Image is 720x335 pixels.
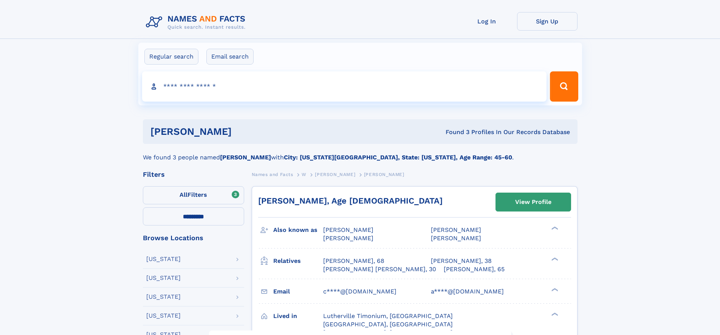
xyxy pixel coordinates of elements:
[284,154,512,161] b: City: [US_STATE][GEOGRAPHIC_DATA], State: [US_STATE], Age Range: 45-60
[252,170,293,179] a: Names and Facts
[302,172,307,177] span: W
[146,294,181,300] div: [US_STATE]
[515,193,551,211] div: View Profile
[550,226,559,231] div: ❯
[431,235,481,242] span: [PERSON_NAME]
[146,275,181,281] div: [US_STATE]
[302,170,307,179] a: W
[315,170,355,179] a: [PERSON_NAME]
[143,171,244,178] div: Filters
[144,49,198,65] label: Regular search
[220,154,271,161] b: [PERSON_NAME]
[273,285,323,298] h3: Email
[323,226,373,233] span: [PERSON_NAME]
[550,287,559,292] div: ❯
[180,191,187,198] span: All
[444,265,505,273] a: [PERSON_NAME], 65
[364,172,404,177] span: [PERSON_NAME]
[146,256,181,262] div: [US_STATE]
[143,12,252,32] img: Logo Names and Facts
[323,312,453,320] span: Lutherville Timonium, [GEOGRAPHIC_DATA]
[273,224,323,236] h3: Also known as
[258,196,443,205] a: [PERSON_NAME], Age [DEMOGRAPHIC_DATA]
[431,257,492,265] a: [PERSON_NAME], 38
[550,71,578,102] button: Search Button
[323,257,384,265] a: [PERSON_NAME], 68
[323,235,373,242] span: [PERSON_NAME]
[143,144,578,162] div: We found 3 people named with .
[550,256,559,261] div: ❯
[273,255,323,267] h3: Relatives
[323,321,453,328] span: [GEOGRAPHIC_DATA], [GEOGRAPHIC_DATA]
[323,265,436,273] a: [PERSON_NAME] [PERSON_NAME], 30
[273,310,323,323] h3: Lived in
[142,71,547,102] input: search input
[315,172,355,177] span: [PERSON_NAME]
[457,12,517,31] a: Log In
[206,49,254,65] label: Email search
[431,226,481,233] span: [PERSON_NAME]
[143,235,244,241] div: Browse Locations
[496,193,571,211] a: View Profile
[550,312,559,316] div: ❯
[339,128,570,136] div: Found 3 Profiles In Our Records Database
[517,12,578,31] a: Sign Up
[143,186,244,204] label: Filters
[150,127,339,136] h1: [PERSON_NAME]
[146,313,181,319] div: [US_STATE]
